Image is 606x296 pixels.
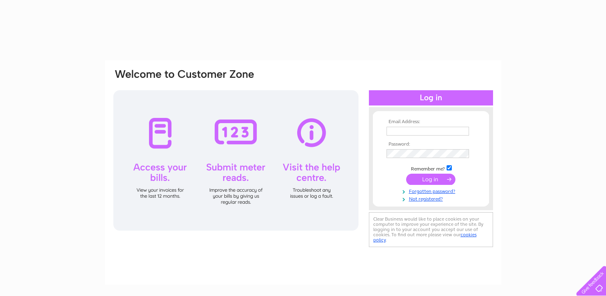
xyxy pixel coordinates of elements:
a: cookies policy [373,232,477,243]
a: Not registered? [387,195,477,202]
a: Forgotten password? [387,187,477,195]
div: Clear Business would like to place cookies on your computer to improve your experience of the sit... [369,212,493,247]
input: Submit [406,174,455,185]
th: Password: [385,142,477,147]
td: Remember me? [385,164,477,172]
th: Email Address: [385,119,477,125]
